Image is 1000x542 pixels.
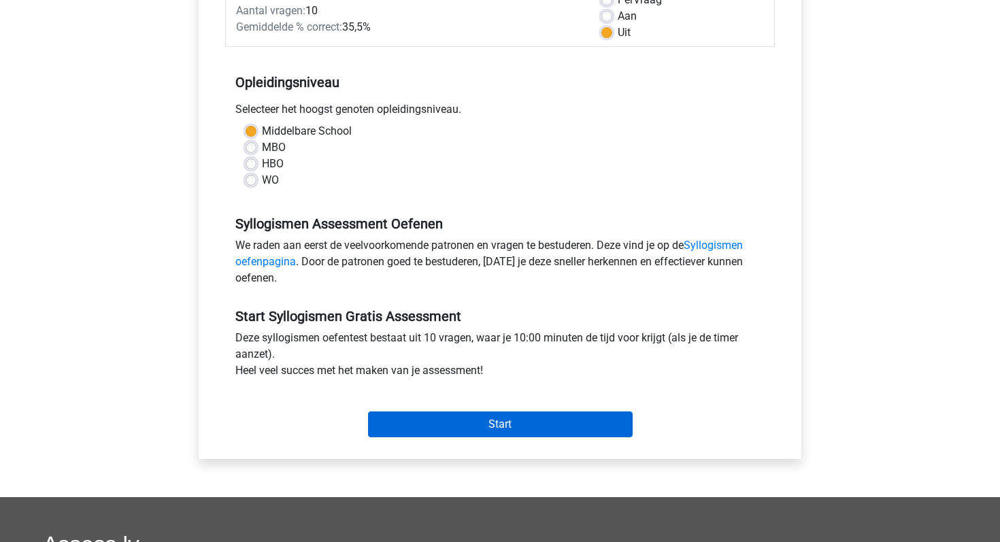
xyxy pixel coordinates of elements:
[618,24,631,41] label: Uit
[236,20,342,33] span: Gemiddelde % correct:
[262,172,279,188] label: WO
[262,139,286,156] label: MBO
[225,101,775,123] div: Selecteer het hoogst genoten opleidingsniveau.
[235,216,765,232] h5: Syllogismen Assessment Oefenen
[226,19,591,35] div: 35,5%
[236,4,305,17] span: Aantal vragen:
[262,156,284,172] label: HBO
[225,330,775,384] div: Deze syllogismen oefentest bestaat uit 10 vragen, waar je 10:00 minuten de tijd voor krijgt (als ...
[368,411,633,437] input: Start
[235,308,765,324] h5: Start Syllogismen Gratis Assessment
[225,237,775,292] div: We raden aan eerst de veelvoorkomende patronen en vragen te bestuderen. Deze vind je op de . Door...
[235,69,765,96] h5: Opleidingsniveau
[226,3,591,19] div: 10
[262,123,352,139] label: Middelbare School
[618,8,637,24] label: Aan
